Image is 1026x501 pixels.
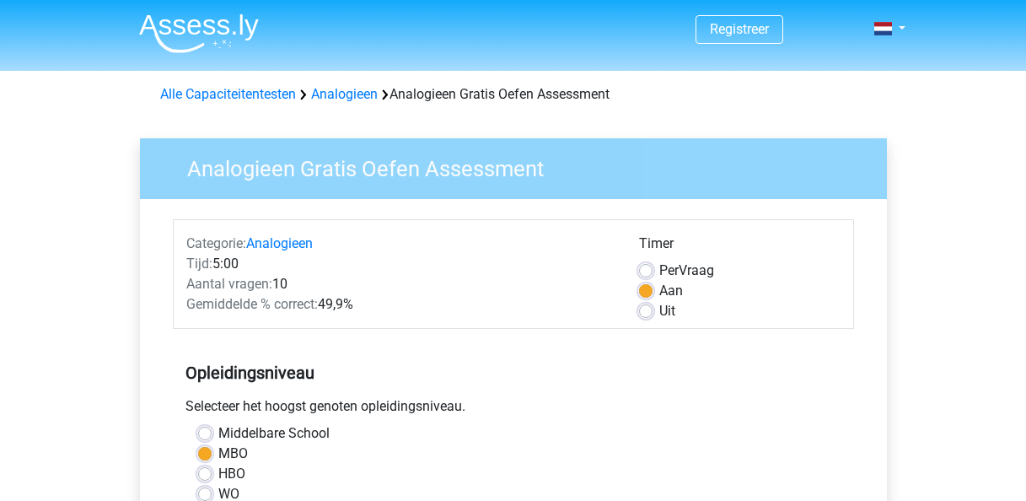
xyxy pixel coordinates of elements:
label: Uit [659,301,675,321]
label: Aan [659,281,683,301]
a: Analogieen [246,235,313,251]
label: Vraag [659,261,714,281]
span: Gemiddelde % correct: [186,296,318,312]
h3: Analogieen Gratis Oefen Assessment [167,149,874,182]
h5: Opleidingsniveau [185,356,841,390]
div: Timer [639,234,841,261]
div: 5:00 [174,254,626,274]
label: MBO [218,444,248,464]
label: Middelbare School [218,423,330,444]
div: Analogieen Gratis Oefen Assessment [153,84,873,105]
span: Aantal vragen: [186,276,272,292]
label: HBO [218,464,245,484]
div: Selecteer het hoogst genoten opleidingsniveau. [173,396,854,423]
a: Registreer [710,21,769,37]
span: Per [659,262,679,278]
span: Categorie: [186,235,246,251]
img: Assessly [139,13,259,53]
div: 10 [174,274,626,294]
span: Tijd: [186,256,212,272]
a: Alle Capaciteitentesten [160,86,296,102]
a: Analogieen [311,86,378,102]
div: 49,9% [174,294,626,315]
